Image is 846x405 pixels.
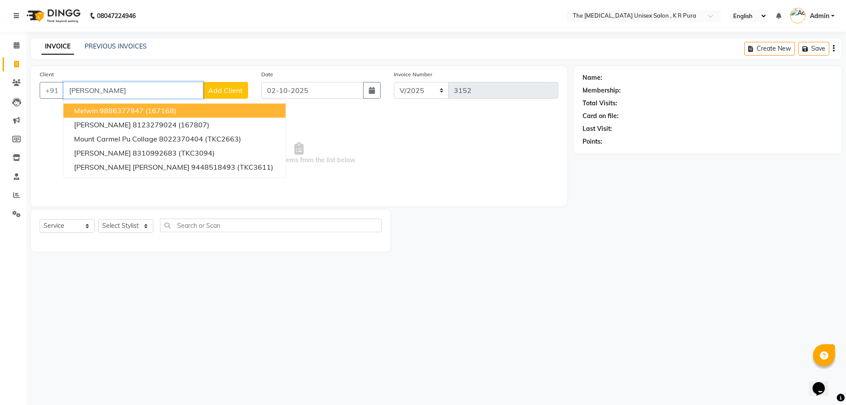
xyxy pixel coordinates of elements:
[205,134,241,143] span: (TKC2663)
[97,4,136,28] b: 08047224946
[85,42,147,50] a: PREVIOUS INVOICES
[261,71,273,78] label: Date
[41,39,74,55] a: INVOICE
[133,120,177,129] ngb-highlight: 8123279024
[583,99,617,108] div: Total Visits:
[583,73,602,82] div: Name:
[809,370,837,396] iframe: chat widget
[40,109,558,197] span: Select & add items from the list below
[798,42,829,56] button: Save
[208,86,243,95] span: Add Client
[74,106,98,115] span: melwin
[203,82,248,99] button: Add Client
[394,71,432,78] label: Invoice Number
[74,163,189,171] span: [PERSON_NAME] [PERSON_NAME]
[178,149,215,157] span: (TKC3094)
[191,163,235,171] ngb-highlight: 9448518493
[583,124,612,134] div: Last Visit:
[74,134,157,143] span: Mount Carmel Pu Collage
[810,11,829,21] span: Admin
[160,219,382,232] input: Search or Scan
[583,137,602,146] div: Points:
[178,120,209,129] span: (167807)
[583,86,621,95] div: Membership:
[159,134,203,143] ngb-highlight: 8022370404
[744,42,795,56] button: Create New
[145,106,176,115] span: (167168)
[40,71,54,78] label: Client
[74,149,131,157] span: [PERSON_NAME]
[583,111,619,121] div: Card on file:
[133,149,177,157] ngb-highlight: 8310992683
[790,8,805,23] img: Admin
[40,82,64,99] button: +91
[100,106,144,115] ngb-highlight: 9886377947
[74,120,131,129] span: [PERSON_NAME]
[22,4,83,28] img: logo
[237,163,273,171] span: (TKC3611)
[63,82,203,99] input: Search by Name/Mobile/Email/Code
